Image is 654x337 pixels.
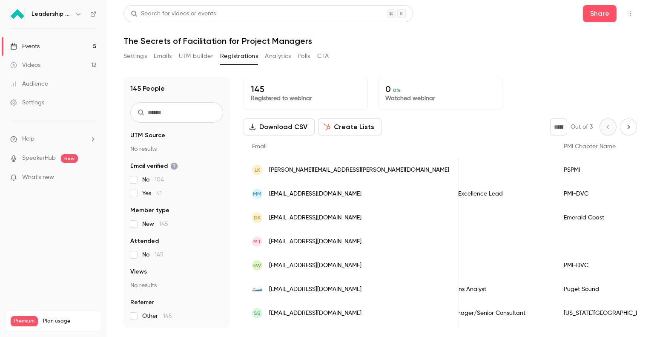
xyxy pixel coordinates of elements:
div: Events [10,42,40,51]
span: [EMAIL_ADDRESS][DOMAIN_NAME] [269,213,361,222]
span: [EMAIL_ADDRESS][DOMAIN_NAME] [269,309,361,318]
button: Share [583,5,617,22]
iframe: Noticeable Trigger [86,174,96,181]
span: [EMAIL_ADDRESS][DOMAIN_NAME] [269,285,361,294]
span: 0 % [393,87,401,93]
p: Registered to webinar [251,94,361,103]
button: Analytics [265,49,291,63]
span: 145 [155,252,163,258]
div: Program Manager/Senior Consultant [415,301,555,325]
section: facet-groups [130,131,223,320]
span: DK [254,214,261,222]
span: Member type [130,206,169,215]
span: SS [254,309,261,317]
p: Watched webinar [385,94,495,103]
span: LK [255,166,260,174]
h6: Leadership Strategies - 2025 Webinars [32,10,72,18]
span: new [61,154,78,163]
span: EW [253,262,261,269]
p: No results [130,145,223,153]
span: 104 [155,177,164,183]
div: CEO [415,206,555,230]
button: UTM builder [179,49,213,63]
span: 145 [159,221,168,227]
a: SpeakerHub [22,154,56,163]
span: No [142,251,163,259]
span: Email [252,144,267,150]
span: MT [253,238,261,245]
span: 41 [156,190,162,196]
span: Referrer [130,298,154,307]
p: 0 [385,84,495,94]
img: sammamish.us [252,284,262,294]
span: Views [130,268,147,276]
span: PMI Chapter Name [564,144,616,150]
button: Next page [620,118,637,135]
button: Polls [298,49,310,63]
span: Yes [142,189,162,198]
span: [EMAIL_ADDRESS][DOMAIN_NAME] [269,261,361,270]
span: Help [22,135,34,144]
div: Audience [10,80,48,88]
h1: The Secrets of Facilitation for Project Managers [123,36,637,46]
span: [EMAIL_ADDRESS][DOMAIN_NAME] [269,190,361,199]
span: Attended [130,237,159,245]
button: Settings [123,49,147,63]
span: Premium [11,316,38,326]
p: 145 [251,84,361,94]
span: Other [142,312,172,320]
div: Settings [10,98,44,107]
p: No results [130,281,223,290]
button: Emails [154,49,172,63]
div: Search for videos or events [131,9,216,18]
button: CTA [317,49,329,63]
h1: 145 People [130,84,165,94]
div: Videos [10,61,40,69]
p: Out of 3 [571,123,593,131]
span: [EMAIL_ADDRESS][DOMAIN_NAME] [269,237,361,246]
div: Sr Applications Analyst [415,277,555,301]
div: Operational Excellence Lead [415,182,555,206]
span: MM [253,190,261,198]
button: Registrations [220,49,258,63]
span: Plan usage [43,318,96,325]
span: Email verified [130,162,178,170]
li: help-dropdown-opener [10,135,96,144]
img: Leadership Strategies - 2025 Webinars [11,7,24,21]
span: No [142,176,164,184]
span: UTM Source [130,131,165,140]
span: 145 [163,313,172,319]
button: Download CSV [244,118,315,135]
span: [PERSON_NAME][EMAIL_ADDRESS][PERSON_NAME][DOMAIN_NAME] [269,166,449,175]
button: Create Lists [318,118,381,135]
span: What's new [22,173,54,182]
span: New [142,220,168,228]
